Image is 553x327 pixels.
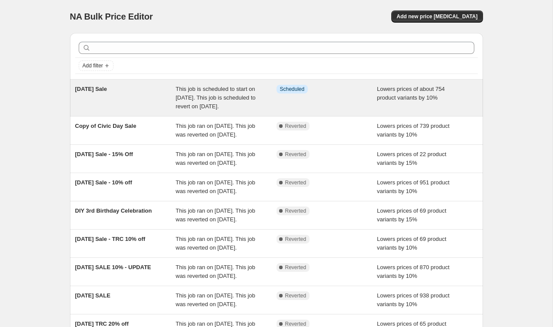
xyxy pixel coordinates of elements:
span: This job ran on [DATE]. This job was reverted on [DATE]. [176,236,255,251]
button: Add filter [79,60,113,71]
span: [DATE] Sale [75,86,107,92]
span: Copy of Civic Day Sale [75,123,137,129]
span: [DATE] Sale - 15% Off [75,151,133,157]
span: Reverted [285,236,306,243]
span: Reverted [285,179,306,186]
span: Reverted [285,292,306,299]
span: [DATE] SALE [75,292,110,299]
span: Lowers prices of 938 product variants by 10% [377,292,450,307]
span: Reverted [285,151,306,158]
span: This job is scheduled to start on [DATE]. This job is scheduled to revert on [DATE]. [176,86,256,110]
span: Lowers prices of about 754 product variants by 10% [377,86,445,101]
span: [DATE] Sale - 10% off [75,179,132,186]
span: [DATE] TRC 20% off [75,320,129,327]
span: Add filter [83,62,103,69]
span: [DATE] SALE 10% - UPDATE [75,264,151,270]
span: This job ran on [DATE]. This job was reverted on [DATE]. [176,264,255,279]
span: Reverted [285,123,306,130]
span: NA Bulk Price Editor [70,12,153,21]
span: Lowers prices of 951 product variants by 10% [377,179,450,194]
span: [DATE] Sale - TRC 10% off [75,236,146,242]
span: Lowers prices of 22 product variants by 15% [377,151,446,166]
span: Lowers prices of 69 product variants by 15% [377,207,446,223]
span: Add new price [MEDICAL_DATA] [396,13,477,20]
span: Lowers prices of 739 product variants by 10% [377,123,450,138]
span: Reverted [285,264,306,271]
span: This job ran on [DATE]. This job was reverted on [DATE]. [176,151,255,166]
span: This job ran on [DATE]. This job was reverted on [DATE]. [176,179,255,194]
span: Lowers prices of 870 product variants by 10% [377,264,450,279]
span: Scheduled [280,86,305,93]
button: Add new price [MEDICAL_DATA] [391,10,483,23]
span: Lowers prices of 69 product variants by 10% [377,236,446,251]
span: This job ran on [DATE]. This job was reverted on [DATE]. [176,292,255,307]
span: This job ran on [DATE]. This job was reverted on [DATE]. [176,123,255,138]
span: Reverted [285,207,306,214]
span: This job ran on [DATE]. This job was reverted on [DATE]. [176,207,255,223]
span: DIY 3rd Birthday Celebration [75,207,152,214]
